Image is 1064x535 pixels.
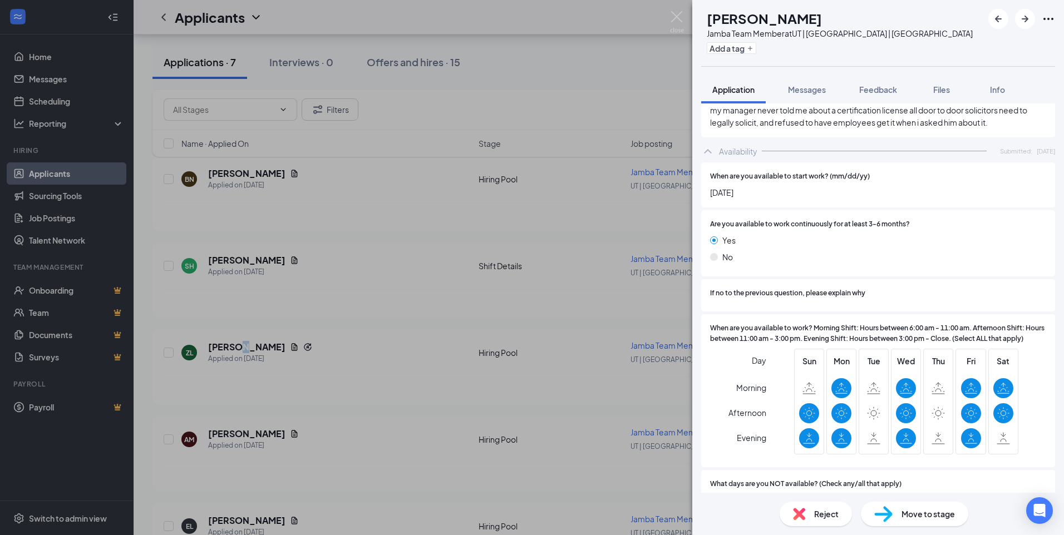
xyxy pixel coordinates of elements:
[988,9,1008,29] button: ArrowLeftNew
[710,219,910,230] span: Are you available to work continuously for at least 3-6 months?
[710,186,1046,199] span: [DATE]
[710,288,865,299] span: If no to the previous question, please explain why
[961,355,981,367] span: Fri
[992,12,1005,26] svg: ArrowLeftNew
[993,355,1013,367] span: Sat
[712,85,755,95] span: Application
[928,355,948,367] span: Thu
[896,355,916,367] span: Wed
[933,85,950,95] span: Files
[902,508,955,520] span: Move to stage
[1026,497,1053,524] div: Open Intercom Messenger
[752,354,766,366] span: Day
[814,508,839,520] span: Reject
[1037,146,1055,156] span: [DATE]
[736,378,766,398] span: Morning
[719,146,757,157] div: Availability
[1042,12,1055,26] svg: Ellipses
[864,355,884,367] span: Tue
[831,355,851,367] span: Mon
[737,428,766,448] span: Evening
[701,145,715,158] svg: ChevronUp
[710,171,870,182] span: When are you available to start work? (mm/dd/yy)
[710,323,1046,344] span: When are you available to work? Morning Shift: Hours between 6:00 am - 11:00 am. Afternoon Shift:...
[1018,12,1032,26] svg: ArrowRight
[722,251,733,263] span: No
[710,92,1046,128] span: The most recent job I’ve had was as a canvasser at CTI Roofing. I would change the fact that my m...
[799,355,819,367] span: Sun
[710,479,902,489] span: What days are you NOT available? (Check any/all that apply)
[747,45,753,52] svg: Plus
[1000,146,1032,156] span: Submitted:
[728,403,766,423] span: Afternoon
[707,42,756,54] button: PlusAdd a tag
[990,85,1005,95] span: Info
[707,28,973,39] div: Jamba Team Member at UT | [GEOGRAPHIC_DATA] | [GEOGRAPHIC_DATA]
[722,234,736,246] span: Yes
[788,85,826,95] span: Messages
[859,85,897,95] span: Feedback
[1015,9,1035,29] button: ArrowRight
[707,9,822,28] h1: [PERSON_NAME]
